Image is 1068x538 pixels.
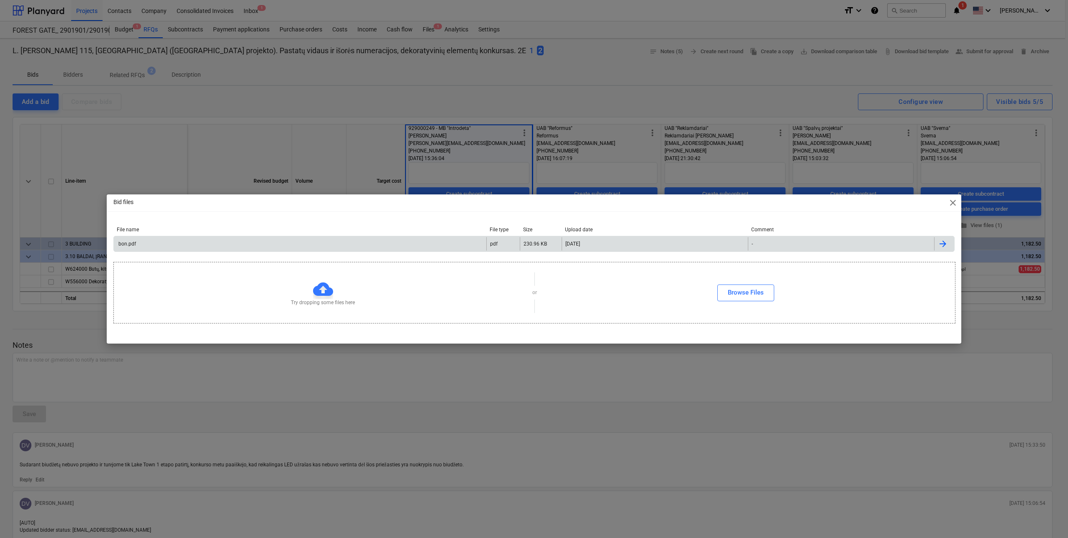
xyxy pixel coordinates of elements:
[113,198,133,207] p: Bid files
[1026,498,1068,538] iframe: Chat Widget
[113,262,955,323] div: Try dropping some files hereorBrowse Files
[752,241,753,247] div: -
[565,241,580,247] div: [DATE]
[117,227,483,233] div: File name
[728,287,764,298] div: Browse Files
[490,241,498,247] div: pdf
[117,241,136,247] div: bon.pdf
[524,241,547,247] div: 230.96 KB
[523,227,558,233] div: Size
[751,227,931,233] div: Comment
[948,198,958,208] span: close
[291,299,355,306] p: Try dropping some files here
[532,289,537,296] p: or
[717,285,774,301] button: Browse Files
[565,227,745,233] div: Upload date
[490,227,516,233] div: File type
